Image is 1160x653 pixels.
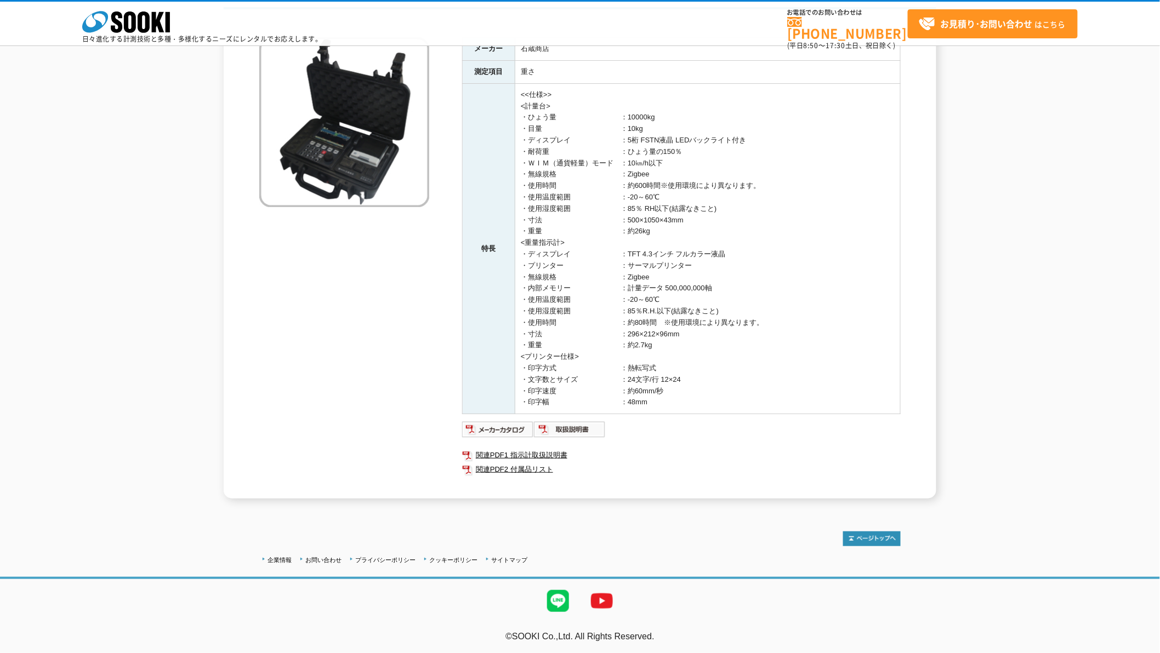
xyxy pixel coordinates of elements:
a: クッキーポリシー [429,557,477,563]
img: LINE [536,579,580,623]
a: 企業情報 [268,557,292,563]
a: サイトマップ [491,557,527,563]
td: <<仕様>> <計量台> ・ひょう量 ：10000kg ・目量 ：10kg ・ディスプレイ ：5桁 FSTN液晶 LEDバックライト付き ・耐荷重 ：ひょう量の150％ ・ＷＩＭ（通貨軽量）モー... [515,83,901,414]
a: プライバシーポリシー [355,557,416,563]
img: 無線式ロードメーター RWN-900F-10T/2PAD [259,37,429,207]
span: お電話でのお問い合わせは [787,9,908,16]
th: 測定項目 [463,60,515,83]
span: 17:30 [826,41,845,50]
img: 取扱説明書 [534,421,606,438]
a: 関連PDF1 指示計取扱説明書 [462,448,901,462]
a: お見積り･お問い合わせはこちら [908,9,1078,38]
span: (平日 ～ 土日、祝日除く) [787,41,896,50]
span: 8:50 [804,41,819,50]
a: テストMail [1118,643,1160,652]
img: メーカーカタログ [462,421,534,438]
span: はこちら [919,16,1066,32]
a: 取扱説明書 [534,428,606,436]
td: 重さ [515,60,901,83]
strong: お見積り･お問い合わせ [941,17,1033,30]
a: 関連PDF2 付属品リスト [462,462,901,477]
img: YouTube [580,579,624,623]
img: トップページへ [843,531,901,546]
a: [PHONE_NUMBER] [787,17,908,39]
a: メーカーカタログ [462,428,534,436]
th: 特長 [463,83,515,414]
a: お問い合わせ [305,557,342,563]
p: 日々進化する計測技術と多種・多様化するニーズにレンタルでお応えします。 [82,36,322,42]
